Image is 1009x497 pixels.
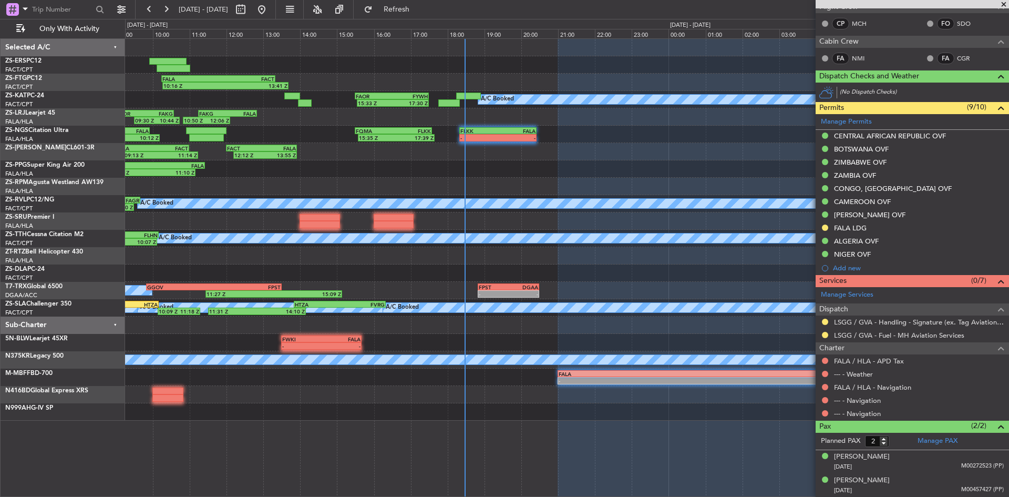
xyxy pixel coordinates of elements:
[5,197,54,203] a: ZS-RVLPC12/NG
[834,250,871,259] div: NIGER OVF
[163,83,225,89] div: 10:16 Z
[832,53,849,64] div: FA
[821,117,872,127] a: Manage Permits
[5,405,31,411] span: N999AH
[411,29,448,38] div: 17:00
[227,145,261,151] div: FACT
[321,336,360,342] div: FALA
[918,436,957,447] a: Manage PAX
[110,169,152,176] div: 08:50 Z
[375,6,419,13] span: Refresh
[509,291,539,297] div: -
[832,18,849,29] div: CP
[5,353,64,359] a: N375KRLegacy 500
[5,214,54,220] a: ZS-SRUPremier I
[834,463,852,471] span: [DATE]
[743,29,779,38] div: 02:00
[321,343,360,349] div: -
[153,29,190,38] div: 10:00
[5,75,42,82] a: ZS-FTGPC12
[5,170,33,178] a: FALA/HLA
[834,158,887,167] div: ZIMBABWE OVF
[747,371,935,377] div: LSGG
[834,210,905,219] div: [PERSON_NAME] OVF
[359,135,396,141] div: 15:35 Z
[190,29,226,38] div: 11:00
[135,117,157,124] div: 09:30 Z
[374,29,411,38] div: 16:00
[127,21,168,30] div: [DATE] - [DATE]
[834,237,879,246] div: ALGERIA OVF
[117,145,152,151] div: FALA
[834,171,876,180] div: ZAMBIA OVF
[5,231,27,238] span: ZS-TTH
[337,29,374,38] div: 15:00
[261,145,295,151] div: FALA
[12,21,114,37] button: Only With Activity
[5,162,27,168] span: ZS-PPG
[5,75,27,82] span: ZS-FTG
[632,29,668,38] div: 23:00
[971,275,986,286] span: (0/7)
[498,128,535,134] div: FALA
[5,309,33,317] a: FACT/CPT
[27,25,111,33] span: Only With Activity
[159,230,192,246] div: A/C Booked
[295,301,340,308] div: HTZA
[834,383,911,392] a: FALA / HLA - Navigation
[125,152,161,158] div: 09:13 Z
[5,66,33,74] a: FACT/CPT
[110,163,157,169] div: FBKE
[140,300,173,316] div: A/C Booked
[5,388,30,394] span: N416BD
[834,409,881,418] a: --- - Navigation
[819,421,831,433] span: Pax
[5,283,27,290] span: T7-TRX
[481,92,514,107] div: A/C Booked
[5,93,27,99] span: ZS-KAT
[5,388,88,394] a: N416BDGlobal Express XRS
[5,239,33,247] a: FACT/CPT
[5,127,28,134] span: ZS-NGS
[967,102,986,113] span: (9/10)
[834,475,890,486] div: [PERSON_NAME]
[282,336,321,342] div: FWKI
[358,100,393,106] div: 15:33 Z
[5,370,53,377] a: M-MBFFBD-700
[5,405,53,411] a: N999AHG-IV SP
[209,308,257,315] div: 11:31 Z
[5,145,95,151] a: ZS-[PERSON_NAME]CL601-3R
[747,378,935,384] div: -
[140,196,173,211] div: A/C Booked
[819,342,845,354] span: Charter
[819,102,844,114] span: Permits
[393,100,428,106] div: 17:30 Z
[5,179,104,186] a: ZS-RPMAgusta Westland AW139
[819,70,919,83] span: Dispatch Checks and Weather
[834,357,904,366] a: FALA / HLA - APD Tax
[116,29,153,38] div: 09:00
[5,83,33,91] a: FACT/CPT
[5,205,33,212] a: FACT/CPT
[157,117,178,124] div: 10:44 Z
[274,291,341,297] div: 15:09 Z
[670,21,711,30] div: [DATE] - [DATE]
[5,127,68,134] a: ZS-NGSCitation Ultra
[152,169,194,176] div: 11:10 Z
[359,1,422,18] button: Refresh
[5,162,85,168] a: ZS-PPGSuper King Air 200
[971,420,986,431] span: (2/2)
[228,110,256,117] div: FALA
[5,145,66,151] span: ZS-[PERSON_NAME]
[5,58,26,64] span: ZS-ERS
[5,231,84,238] a: ZS-TTHCessna Citation M2
[161,152,197,158] div: 11:14 Z
[396,135,434,141] div: 17:39 Z
[114,128,148,134] div: FALA
[5,266,27,272] span: ZS-DLA
[834,224,867,232] div: FALA LDG
[5,370,30,377] span: M-MBFF
[5,266,45,272] a: ZS-DLAPC-24
[5,110,55,116] a: ZS-LRJLearjet 45
[179,5,228,14] span: [DATE] - [DATE]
